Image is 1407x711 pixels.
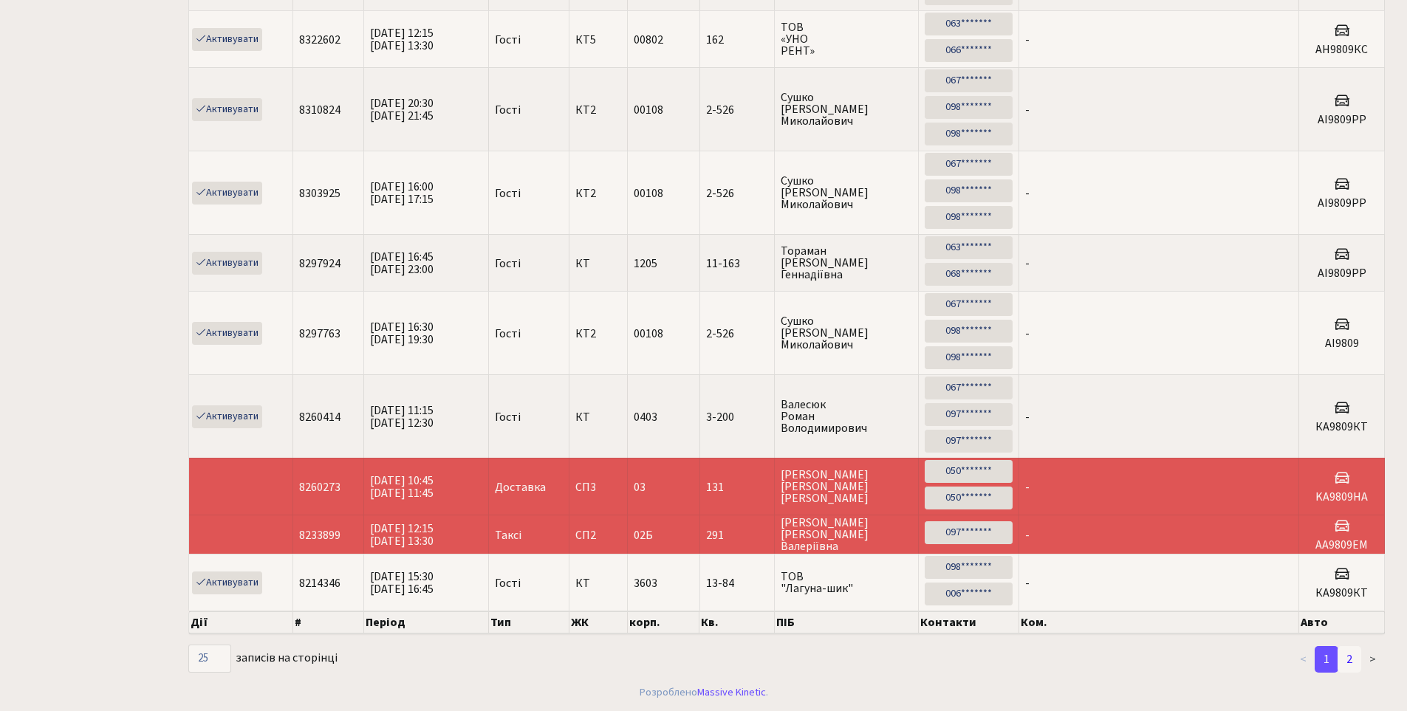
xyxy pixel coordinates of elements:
[640,684,768,701] div: Розроблено .
[706,258,769,269] span: 11-163
[706,577,769,589] span: 13-84
[781,315,912,351] span: Сушко [PERSON_NAME] Миколайович
[495,34,521,46] span: Гості
[775,611,919,633] th: ПІБ
[575,529,621,541] span: СП2
[634,102,663,118] span: 00108
[1025,185,1030,202] span: -
[575,104,621,116] span: КТ2
[634,575,657,591] span: 3603
[634,479,646,495] span: 03
[1299,611,1385,633] th: Авто
[299,409,340,425] span: 8260414
[706,188,769,199] span: 2-526
[781,517,912,552] span: [PERSON_NAME] [PERSON_NAME] Валеріївна
[575,328,621,340] span: КТ2
[364,611,489,633] th: Період
[1019,611,1299,633] th: Ком.
[1315,646,1338,673] a: 1
[706,481,769,493] span: 131
[628,611,700,633] th: корп.
[370,249,434,278] span: [DATE] 16:45 [DATE] 23:00
[699,611,775,633] th: Кв.
[569,611,628,633] th: ЖК
[1025,479,1030,495] span: -
[188,645,338,673] label: записів на сторінці
[299,575,340,591] span: 8214346
[634,326,663,342] span: 00108
[370,179,434,207] span: [DATE] 16:00 [DATE] 17:15
[192,28,262,51] a: Активувати
[575,188,621,199] span: КТ2
[495,529,521,541] span: Таксі
[495,188,521,199] span: Гості
[1025,32,1030,48] span: -
[634,255,657,272] span: 1205
[634,32,663,48] span: 00802
[1025,527,1030,543] span: -
[495,104,521,116] span: Гості
[192,322,262,345] a: Активувати
[192,405,262,428] a: Активувати
[575,258,621,269] span: КТ
[370,402,434,431] span: [DATE] 11:15 [DATE] 12:30
[1025,409,1030,425] span: -
[575,577,621,589] span: КТ
[299,102,340,118] span: 8310824
[495,577,521,589] span: Гості
[192,182,262,205] a: Активувати
[370,319,434,348] span: [DATE] 16:30 [DATE] 19:30
[192,252,262,275] a: Активувати
[489,611,569,633] th: Тип
[495,481,546,493] span: Доставка
[706,411,769,423] span: 3-200
[1305,337,1378,351] h5: АІ9809
[919,611,1019,633] th: Контакти
[1025,575,1030,591] span: -
[299,32,340,48] span: 8322602
[1305,420,1378,434] h5: КА9809КТ
[575,34,621,46] span: КТ5
[1025,326,1030,342] span: -
[188,645,231,673] select: записів на сторінці
[781,175,912,210] span: Сушко [PERSON_NAME] Миколайович
[1305,113,1378,127] h5: АІ9809РР
[706,328,769,340] span: 2-526
[1360,646,1385,673] a: >
[293,611,364,633] th: #
[781,21,912,57] span: ТОВ «УНО РЕНТ»
[1305,586,1378,600] h5: КА9809КТ
[575,411,621,423] span: КТ
[1025,255,1030,272] span: -
[781,571,912,594] span: ТОВ "Лагуна-шик"
[697,684,766,700] a: Massive Kinetic
[781,92,912,127] span: Сушко [PERSON_NAME] Миколайович
[575,481,621,493] span: СП3
[192,571,262,594] a: Активувати
[370,95,434,124] span: [DATE] 20:30 [DATE] 21:45
[706,104,769,116] span: 2-526
[634,409,657,425] span: 0403
[706,34,769,46] span: 162
[1305,267,1378,281] h5: АІ9809РР
[299,326,340,342] span: 8297763
[370,569,434,597] span: [DATE] 15:30 [DATE] 16:45
[781,469,912,504] span: [PERSON_NAME] [PERSON_NAME] [PERSON_NAME]
[299,185,340,202] span: 8303925
[192,98,262,121] a: Активувати
[1025,102,1030,118] span: -
[634,527,653,543] span: 02Б
[370,25,434,54] span: [DATE] 12:15 [DATE] 13:30
[495,258,521,269] span: Гості
[189,611,293,633] th: Дії
[781,399,912,434] span: Валесюк Роман Володимирович
[1305,196,1378,210] h5: АІ9809РР
[495,411,521,423] span: Гості
[1305,43,1378,57] h5: АН9809КС
[299,479,340,495] span: 8260273
[299,527,340,543] span: 8233899
[1338,646,1361,673] a: 2
[495,328,521,340] span: Гості
[370,521,434,549] span: [DATE] 12:15 [DATE] 13:30
[706,529,769,541] span: 291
